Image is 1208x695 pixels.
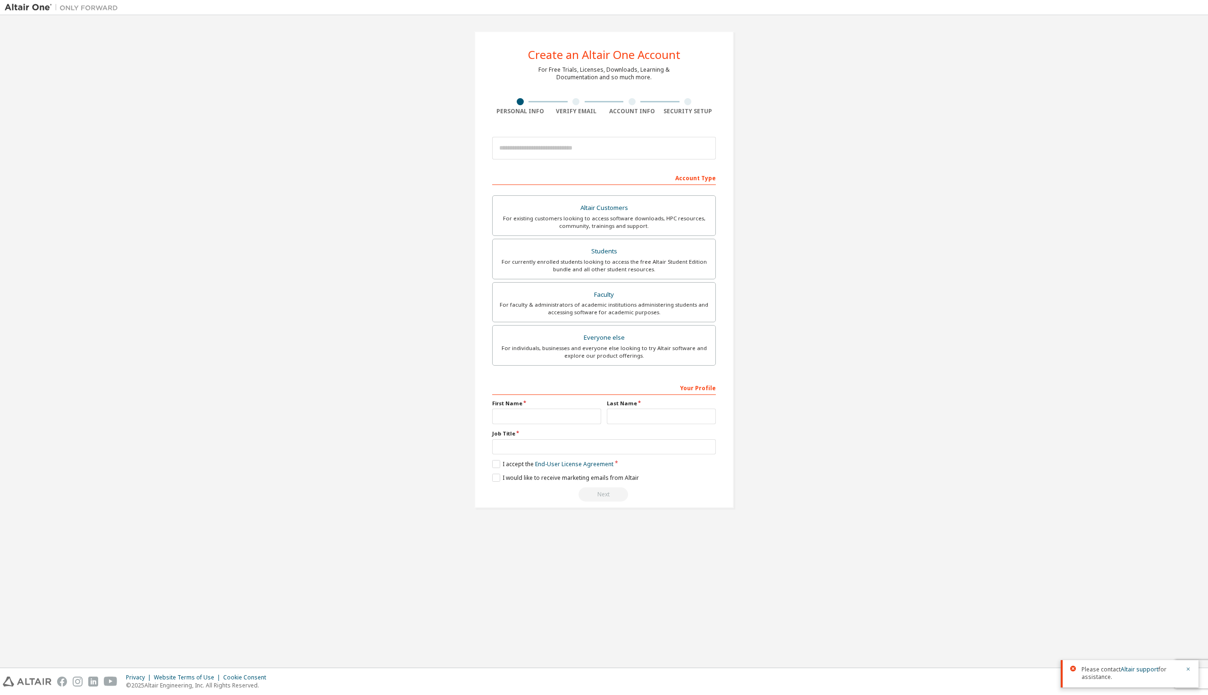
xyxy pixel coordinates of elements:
[498,201,710,215] div: Altair Customers
[498,245,710,258] div: Students
[498,215,710,230] div: For existing customers looking to access software downloads, HPC resources, community, trainings ...
[604,108,660,115] div: Account Info
[498,301,710,316] div: For faculty & administrators of academic institutions administering students and accessing softwa...
[660,108,716,115] div: Security Setup
[73,677,83,687] img: instagram.svg
[492,380,716,395] div: Your Profile
[126,674,154,681] div: Privacy
[492,170,716,185] div: Account Type
[528,49,680,60] div: Create an Altair One Account
[5,3,123,12] img: Altair One
[1121,665,1158,673] a: Altair support
[3,677,51,687] img: altair_logo.svg
[126,681,272,689] p: © 2025 Altair Engineering, Inc. All Rights Reserved.
[104,677,117,687] img: youtube.svg
[492,108,548,115] div: Personal Info
[492,460,613,468] label: I accept the
[154,674,223,681] div: Website Terms of Use
[535,460,613,468] a: End-User License Agreement
[492,400,601,407] label: First Name
[498,258,710,273] div: For currently enrolled students looking to access the free Altair Student Edition bundle and all ...
[57,677,67,687] img: facebook.svg
[538,66,670,81] div: For Free Trials, Licenses, Downloads, Learning & Documentation and so much more.
[548,108,604,115] div: Verify Email
[492,430,716,437] label: Job Title
[498,288,710,301] div: Faculty
[492,487,716,502] div: Read and acccept EULA to continue
[492,474,639,482] label: I would like to receive marketing emails from Altair
[88,677,98,687] img: linkedin.svg
[498,331,710,344] div: Everyone else
[498,344,710,360] div: For individuals, businesses and everyone else looking to try Altair software and explore our prod...
[223,674,272,681] div: Cookie Consent
[1082,666,1180,681] span: Please contact for assistance.
[607,400,716,407] label: Last Name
